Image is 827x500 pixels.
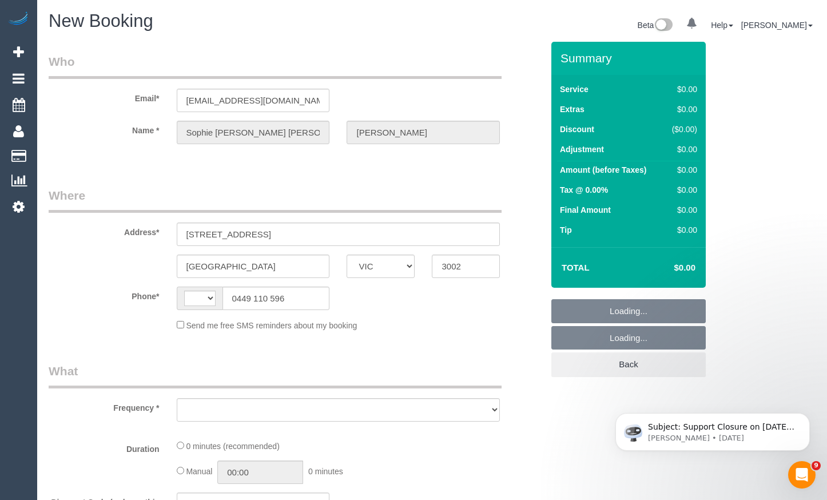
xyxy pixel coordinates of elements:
[667,104,697,115] div: $0.00
[560,51,700,65] h3: Summary
[640,263,695,273] h4: $0.00
[347,121,500,144] input: Last Name*
[560,164,646,176] label: Amount (before Taxes)
[49,11,153,31] span: New Booking
[49,363,502,388] legend: What
[638,21,673,30] a: Beta
[598,389,827,469] iframe: Intercom notifications message
[177,121,330,144] input: First Name*
[560,124,594,135] label: Discount
[711,21,733,30] a: Help
[562,263,590,272] strong: Total
[667,184,697,196] div: $0.00
[667,124,697,135] div: ($0.00)
[560,144,604,155] label: Adjustment
[222,287,330,310] input: Phone*
[667,224,697,236] div: $0.00
[667,204,697,216] div: $0.00
[177,89,330,112] input: Email*
[186,442,279,451] span: 0 minutes (recommended)
[40,439,168,455] label: Duration
[741,21,813,30] a: [PERSON_NAME]
[49,53,502,79] legend: Who
[551,352,706,376] a: Back
[654,18,673,33] img: New interface
[812,461,821,470] span: 9
[308,467,343,476] span: 0 minutes
[432,255,500,278] input: Post Code*
[560,104,585,115] label: Extras
[667,84,697,95] div: $0.00
[177,255,330,278] input: Suburb*
[560,84,589,95] label: Service
[788,461,816,489] iframe: Intercom live chat
[40,287,168,302] label: Phone*
[49,187,502,213] legend: Where
[560,224,572,236] label: Tip
[667,144,697,155] div: $0.00
[40,398,168,414] label: Frequency *
[560,204,611,216] label: Final Amount
[40,121,168,136] label: Name *
[186,321,357,330] span: Send me free SMS reminders about my booking
[667,164,697,176] div: $0.00
[7,11,30,27] img: Automaid Logo
[40,223,168,238] label: Address*
[40,89,168,104] label: Email*
[186,467,212,476] span: Manual
[560,184,608,196] label: Tax @ 0.00%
